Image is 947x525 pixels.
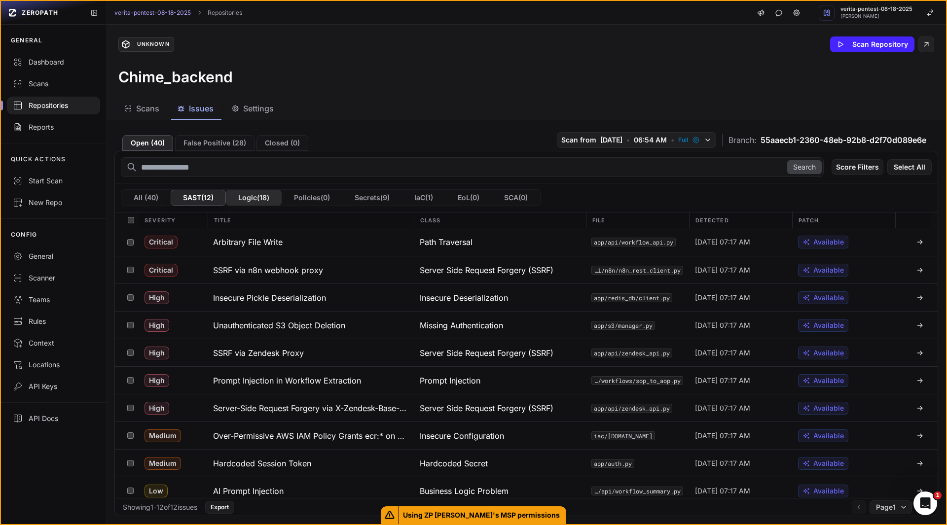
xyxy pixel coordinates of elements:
[813,458,844,468] span: Available
[671,135,674,145] span: •
[695,265,750,275] span: [DATE] 07:17 AM
[11,231,37,239] p: CONFIG
[115,311,938,339] div: High Unauthenticated S3 Object Deletion Missing Authentication app/s3/manager.py [DATE] 07:17 AM ...
[678,136,688,144] span: Full
[115,339,938,366] div: High SSRF via Zendesk Proxy Server Side Request Forgery (SSRF) app/api/zendesk_api.py [DATE] 07:1...
[175,135,255,151] button: False Positive (28)
[208,9,242,17] a: Repositories
[695,293,750,303] span: [DATE] 07:17 AM
[13,295,94,305] div: Teams
[813,293,844,303] span: Available
[207,339,414,366] button: SSRF via Zendesk Proxy
[840,14,912,19] span: [PERSON_NAME]
[207,256,414,283] button: SSRF via n8n webhook proxy
[207,312,414,339] button: Unauthenticated S3 Object Deletion
[122,135,173,151] button: Open (40)
[114,9,242,17] nav: breadcrumb
[1,376,106,397] a: API Keys
[115,228,938,256] div: Critical Arbitrary File Write Path Traversal app/api/workflow_api.py [DATE] 07:17 AM Available
[813,265,844,275] span: Available
[114,9,191,17] a: verita-pentest-08-18-2025
[1,245,106,267] a: General
[118,68,233,86] h3: Chime_backend
[420,457,488,469] span: Hardcoded Secret
[913,491,937,515] iframe: Intercom live chat
[207,367,414,394] button: Prompt Injection in Workflow Extraction
[591,293,672,302] button: app/redis_db/client.py
[13,414,94,423] div: API Docs
[420,292,508,304] span: Insecure Deserialization
[213,292,326,304] h3: Insecure Pickle Deserialization
[695,348,750,358] span: [DATE] 07:17 AM
[420,264,553,276] span: Server Side Request Forgery (SSRF)
[213,264,323,276] h3: SSRF via n8n webhook proxy
[492,190,540,206] button: SCA(0)
[13,316,94,326] div: Rules
[728,134,757,146] span: Branch:
[243,103,274,114] span: Settings
[13,122,94,132] div: Reports
[695,431,750,441] span: [DATE] 07:17 AM
[600,135,622,145] span: [DATE]
[145,291,169,304] span: High
[342,190,402,206] button: Secrets(9)
[115,394,938,421] div: High Server-Side Request Forgery via X-Zendesk-Base-URL Server Side Request Forgery (SSRF) app/ap...
[189,103,214,114] span: Issues
[145,264,178,277] span: Critical
[5,5,82,21] a: ZEROPATH
[626,135,630,145] span: •
[256,135,308,151] button: Closed (0)
[591,487,683,495] button: app/api/workflow_summary.py
[145,485,168,497] span: Low
[591,349,672,357] code: app/api/zendesk_api.py
[591,459,634,468] code: app/auth.py
[420,402,553,414] span: Server Side Request Forgery (SSRF)
[591,376,683,385] button: app/workflows/sop_to_aop.py
[145,347,169,359] span: High
[787,160,822,174] button: Search
[13,360,94,370] div: Locations
[207,477,414,504] button: AI Prompt Injection
[813,320,844,330] span: Available
[207,422,414,449] button: Over-Permissive AWS IAM Policy Grants ecr:* on All Resources
[13,79,94,89] div: Scans
[213,485,284,497] h3: AI Prompt Injection
[420,319,503,331] span: Missing Authentication
[695,486,750,496] span: [DATE] 07:17 AM
[13,382,94,391] div: API Keys
[792,212,895,228] div: Patch
[420,347,553,359] span: Server Side Request Forgery (SSRF)
[695,403,750,413] span: [DATE] 07:17 AM
[591,431,655,440] button: iac/[DOMAIN_NAME]
[420,485,509,497] span: Business Logic Problem
[870,500,912,514] button: Page1
[145,457,181,470] span: Medium
[832,159,883,175] button: Score Filters
[813,1,946,25] button: verita-pentest-08-18-2025 [PERSON_NAME]
[1,116,106,138] a: Reports
[171,190,226,206] button: SAST(12)
[115,449,938,477] div: Medium Hardcoded Session Token Hardcoded Secret app/auth.py [DATE] 07:17 AM Available
[115,366,938,394] div: High Prompt Injection in Workflow Extraction Prompt Injection app/workflows/sop_to_aop.py [DATE] ...
[813,403,844,413] span: Available
[145,402,169,415] span: High
[11,36,42,44] p: GENERAL
[420,430,504,442] span: Insecure Configuration
[934,491,942,499] span: 1
[1,95,106,116] a: Repositories
[591,404,672,413] button: app/api/zendesk_api.py
[876,502,896,512] span: Page 1
[414,212,586,228] div: Class
[226,190,282,206] button: Logic(18)
[207,284,414,311] button: Insecure Pickle Deserialization
[22,9,58,17] span: ZEROPATH
[591,321,655,330] button: app/s3/manager.py
[561,135,596,145] span: Scan from
[207,450,414,477] button: Hardcoded Session Token
[115,421,938,449] div: Medium Over-Permissive AWS IAM Policy Grants ecr:* on All Resources Insecure Configuration iac/[D...
[121,190,171,206] button: All (40)
[139,212,207,228] div: Severity
[634,135,667,145] span: 06:54 AM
